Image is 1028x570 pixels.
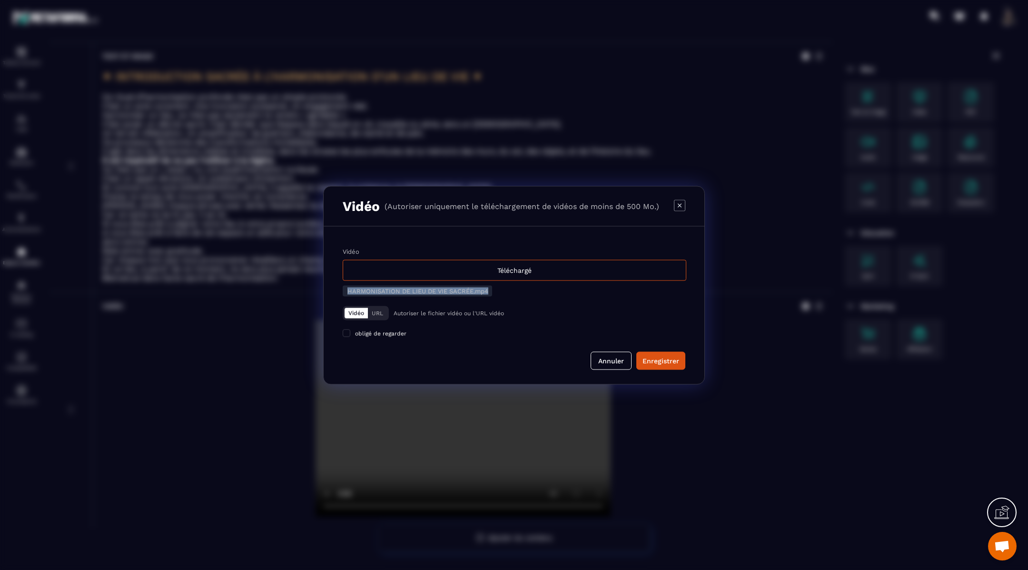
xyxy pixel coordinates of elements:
[345,308,368,318] button: Vidéo
[355,330,406,337] span: obligé de regarder
[368,308,387,318] button: URL
[343,198,380,214] h3: Vidéo
[591,351,632,370] button: Annuler
[642,356,679,365] div: Enregistrer
[988,532,1017,560] a: Ouvrir le chat
[385,201,659,210] p: (Autoriser uniquement le téléchargement de vidéos de moins de 500 Mo.)
[347,287,488,294] span: HARMONISATION DE LIEU DE VIE SACRÉE.mp4
[343,260,686,280] div: Téléchargé
[394,310,504,316] p: Autoriser le fichier vidéo ou l'URL vidéo
[636,351,685,370] button: Enregistrer
[343,248,359,255] label: Vidéo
